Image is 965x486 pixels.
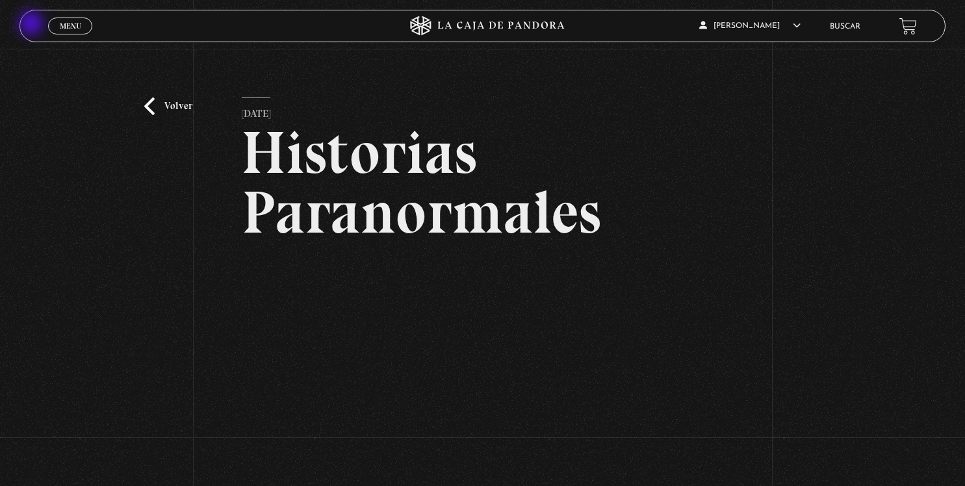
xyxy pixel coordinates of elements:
p: [DATE] [242,97,270,123]
a: Volver [144,97,192,115]
span: [PERSON_NAME] [699,22,801,30]
a: View your shopping cart [899,17,917,34]
span: Menu [60,22,81,30]
h2: Historias Paranormales [242,123,723,242]
span: Cerrar [55,33,86,42]
a: Buscar [830,23,860,31]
